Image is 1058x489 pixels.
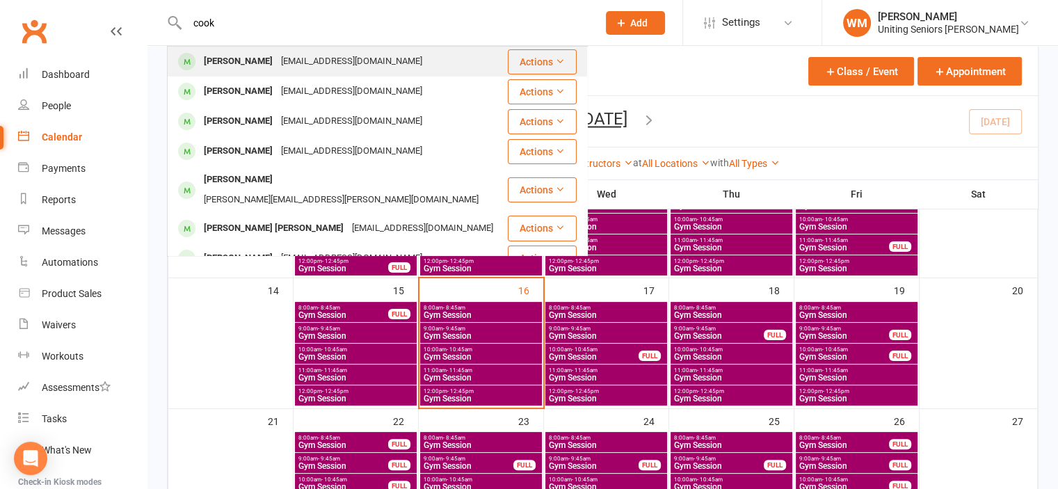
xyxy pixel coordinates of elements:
span: - 9:45am [694,326,716,332]
span: Gym Session [423,332,539,340]
span: 8:00am [799,435,890,441]
span: 10:00am [298,476,389,483]
span: Gym Session [423,462,514,470]
span: - 10:45am [822,476,848,483]
span: 12:00pm [548,258,664,264]
span: Gym Session [548,264,664,273]
span: 11:00am [799,237,890,243]
span: 9:00am [298,326,414,332]
span: Gym Session [548,462,639,470]
span: 8:00am [548,305,664,311]
div: [PERSON_NAME] [200,81,277,102]
span: - 9:45am [819,326,841,332]
div: Product Sales [42,288,102,299]
input: Search... [183,13,588,33]
span: 9:00am [799,456,890,462]
button: Add [606,11,665,35]
button: Actions [508,79,577,104]
strong: with [710,157,729,168]
span: - 12:45pm [572,258,599,264]
div: FULL [388,460,410,470]
span: 8:00am [673,435,790,441]
span: - 9:45am [819,456,841,462]
span: 10:00am [548,346,639,353]
button: Actions [508,216,577,241]
div: Reports [42,194,76,205]
button: Class / Event [808,57,914,86]
div: FULL [388,309,410,319]
div: Assessments [42,382,111,393]
span: - 11:45am [321,367,347,374]
span: Gym Session [298,441,389,449]
a: Waivers [18,310,147,341]
div: FULL [639,460,661,470]
div: FULL [388,439,410,449]
span: - 10:45am [697,346,723,353]
span: Gym Session [548,311,664,319]
th: Wed [544,179,669,209]
span: - 11:45am [447,367,472,374]
th: Fri [794,179,920,209]
div: Waivers [42,319,76,330]
span: - 12:45pm [447,388,474,394]
span: - 10:45am [321,476,347,483]
span: 12:00pm [799,258,915,264]
div: [PERSON_NAME] [878,10,1019,23]
div: 20 [1012,278,1037,301]
div: Calendar [42,131,82,143]
span: Gym Session [298,264,389,273]
span: 9:00am [298,456,389,462]
span: - 12:45pm [698,388,724,394]
span: 12:00pm [423,388,539,394]
span: 10:00am [423,476,539,483]
span: - 8:45am [568,435,591,441]
span: Gym Session [673,394,790,403]
span: - 8:45am [318,435,340,441]
span: Gym Session [298,311,389,319]
div: [PERSON_NAME] [200,170,277,190]
span: - 8:45am [318,305,340,311]
span: 10:00am [548,476,664,483]
span: 8:00am [548,435,664,441]
div: 18 [769,278,794,301]
span: 11:00am [548,237,664,243]
div: Automations [42,257,98,268]
span: 8:00am [423,305,539,311]
a: Dashboard [18,59,147,90]
span: Gym Session [673,462,764,470]
div: [EMAIL_ADDRESS][DOMAIN_NAME] [277,111,426,131]
span: - 12:45pm [823,388,849,394]
span: - 12:45pm [572,388,599,394]
a: Calendar [18,122,147,153]
span: 9:00am [548,456,639,462]
a: Product Sales [18,278,147,310]
div: 19 [894,278,919,301]
span: - 9:45am [318,456,340,462]
span: Gym Session [673,332,764,340]
span: - 12:45pm [322,258,348,264]
span: Gym Session [799,374,915,382]
span: 10:00am [673,476,790,483]
span: - 8:45am [568,305,591,311]
span: 10:00am [799,216,915,223]
div: FULL [889,241,911,252]
a: Tasks [18,403,147,435]
span: Gym Session [548,374,664,382]
span: - 12:45pm [698,258,724,264]
a: Automations [18,247,147,278]
span: Gym Session [799,311,915,319]
span: Gym Session [423,374,539,382]
span: Gym Session [423,394,539,403]
div: [EMAIL_ADDRESS][DOMAIN_NAME] [277,141,426,161]
div: Workouts [42,351,83,362]
span: 12:00pm [799,388,915,394]
span: Gym Session [799,353,890,361]
span: Gym Session [298,462,389,470]
span: 10:00am [548,216,664,223]
div: [PERSON_NAME] [200,248,277,268]
span: - 8:45am [819,435,841,441]
span: Gym Session [673,243,790,252]
span: - 12:45pm [823,258,849,264]
div: 17 [643,278,668,301]
th: Sat [920,179,1038,209]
